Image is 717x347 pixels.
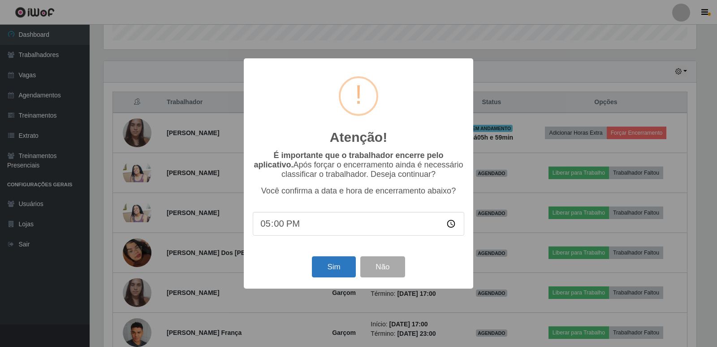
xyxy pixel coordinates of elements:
[360,256,405,277] button: Não
[253,151,464,179] p: Após forçar o encerramento ainda é necessário classificar o trabalhador. Deseja continuar?
[312,256,355,277] button: Sim
[253,186,464,196] p: Você confirma a data e hora de encerramento abaixo?
[254,151,443,169] b: É importante que o trabalhador encerre pelo aplicativo.
[330,129,387,145] h2: Atenção!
